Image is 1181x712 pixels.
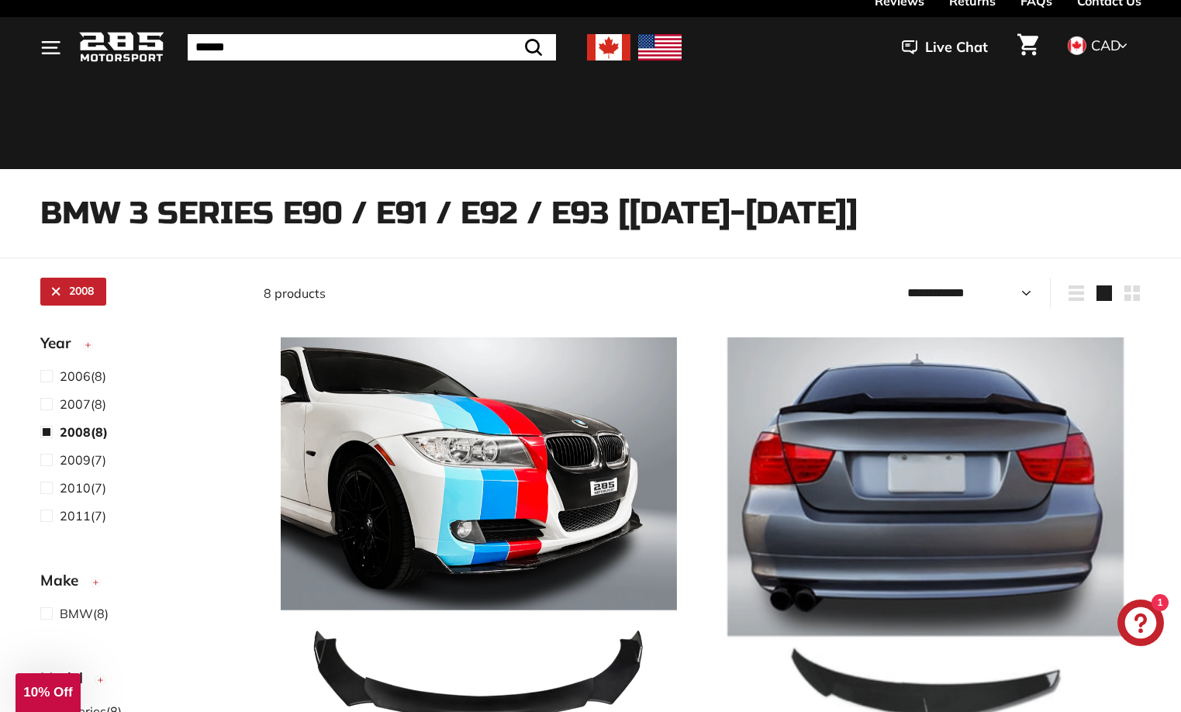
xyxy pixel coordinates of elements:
div: 8 products [264,284,703,302]
button: Make [40,565,239,603]
span: (8) [60,604,109,623]
div: 10% Off [16,673,81,712]
span: BMW [60,606,93,621]
h1: BMW 3 Series E90 / E91 / E92 / E93 [[DATE]-[DATE]] [40,196,1141,230]
inbox-online-store-chat: Shopify online store chat [1113,600,1169,650]
a: 2008 [40,278,106,306]
span: Live Chat [925,37,988,57]
button: Model [40,662,239,701]
a: Cart [1008,21,1048,74]
span: 2008 [60,424,91,440]
span: (7) [60,479,106,497]
span: 2009 [60,452,91,468]
span: (8) [60,395,106,413]
span: 2007 [60,396,91,412]
span: CAD [1091,36,1121,54]
img: Logo_285_Motorsport_areodynamics_components [79,29,164,66]
span: 2010 [60,480,91,496]
button: Year [40,327,239,366]
span: (7) [60,506,106,525]
span: (8) [60,423,108,441]
span: Model [40,667,95,690]
span: (7) [60,451,106,469]
span: 2006 [60,368,91,384]
input: Search [188,34,556,60]
span: 2011 [60,508,91,524]
span: Make [40,569,90,592]
span: Year [40,332,82,354]
span: 10% Off [23,685,72,700]
button: Live Chat [882,28,1008,67]
span: (8) [60,367,106,385]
